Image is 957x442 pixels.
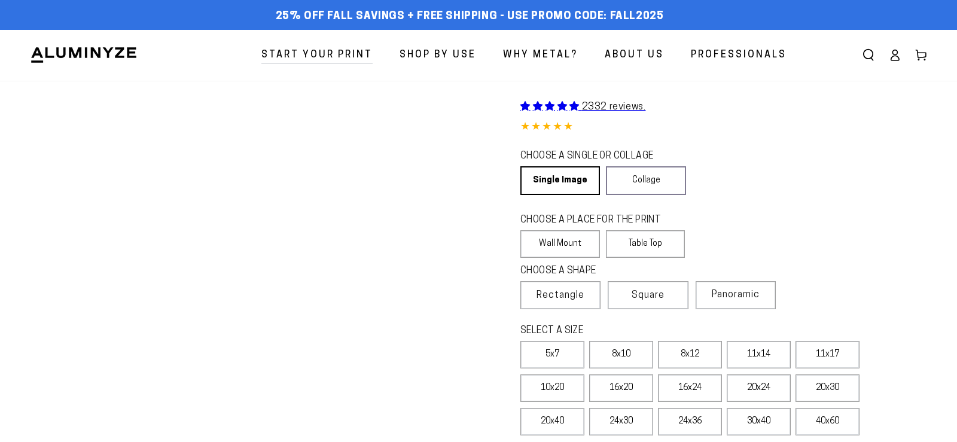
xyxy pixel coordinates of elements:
[589,341,653,368] label: 8x10
[658,374,722,402] label: 16x24
[727,408,791,435] label: 30x40
[520,374,584,402] label: 10x20
[796,374,860,402] label: 20x30
[252,39,382,71] a: Start Your Print
[658,408,722,435] label: 24x36
[261,47,373,64] span: Start Your Print
[606,230,685,258] label: Table Top
[682,39,796,71] a: Professionals
[520,166,600,195] a: Single Image
[400,47,476,64] span: Shop By Use
[605,47,664,64] span: About Us
[537,288,584,303] span: Rectangle
[520,102,645,112] a: 2332 reviews.
[582,102,646,112] span: 2332 reviews.
[520,214,674,227] legend: CHOOSE A PLACE FOR THE PRINT
[796,408,860,435] label: 40x60
[520,408,584,435] label: 20x40
[855,42,882,68] summary: Search our site
[712,290,760,300] span: Panoramic
[606,166,685,195] a: Collage
[691,47,787,64] span: Professionals
[503,47,578,64] span: Why Metal?
[520,230,600,258] label: Wall Mount
[658,341,722,368] label: 8x12
[30,46,138,64] img: Aluminyze
[391,39,485,71] a: Shop By Use
[727,341,791,368] label: 11x14
[520,264,676,278] legend: CHOOSE A SHAPE
[589,408,653,435] label: 24x30
[520,341,584,368] label: 5x7
[494,39,587,71] a: Why Metal?
[596,39,673,71] a: About Us
[632,288,665,303] span: Square
[589,374,653,402] label: 16x20
[520,150,675,163] legend: CHOOSE A SINGLE OR COLLAGE
[796,341,860,368] label: 11x17
[276,10,664,23] span: 25% off FALL Savings + Free Shipping - Use Promo Code: FALL2025
[520,119,927,136] div: 4.85 out of 5.0 stars
[727,374,791,402] label: 20x24
[520,324,760,338] legend: SELECT A SIZE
